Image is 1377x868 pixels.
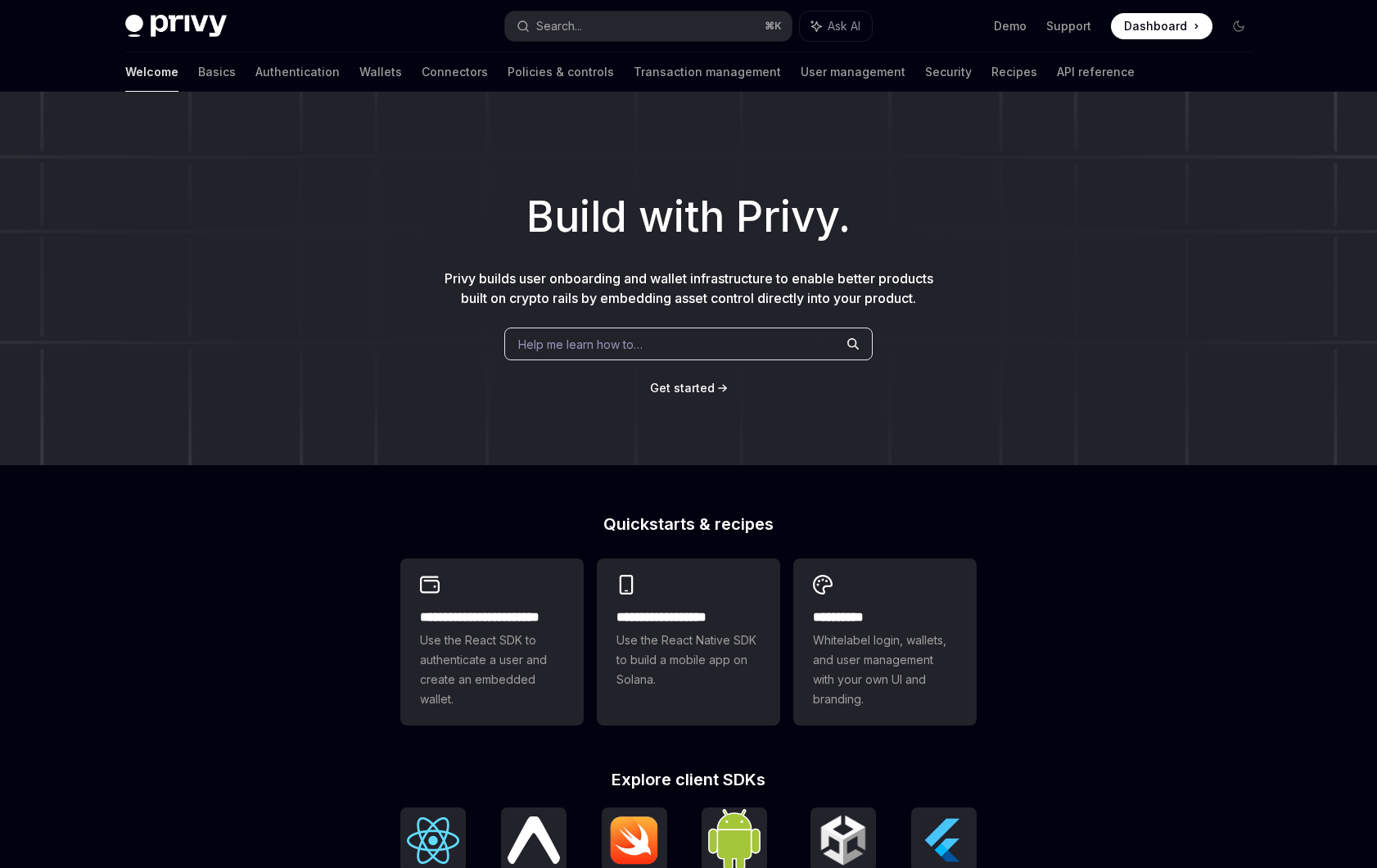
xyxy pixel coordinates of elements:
img: Flutter [918,814,970,866]
a: Support [1046,18,1091,34]
a: Dashboard [1111,13,1212,39]
a: **** *****Whitelabel login, wallets, and user management with your own UI and branding. [793,558,977,726]
span: Dashboard [1124,18,1187,34]
a: Authentication [255,52,340,92]
a: Policies & controls [508,52,614,92]
h2: Explore client SDKs [400,771,977,788]
span: Help me learn how to… [518,336,643,353]
a: **** **** **** ***Use the React Native SDK to build a mobile app on Solana. [597,558,780,726]
span: Use the React SDK to authenticate a user and create an embedded wallet. [420,631,564,709]
img: Unity [817,814,869,866]
span: Whitelabel login, wallets, and user management with your own UI and branding. [813,631,957,709]
a: Welcome [125,52,178,92]
img: iOS (Swift) [608,816,661,865]
a: Get started [650,380,715,396]
button: Ask AI [800,11,872,41]
span: Get started [650,381,715,395]
img: dark logo [125,15,227,38]
a: Wallets [359,52,402,92]
a: Security [925,52,972,92]
h1: Build with Privy. [26,185,1351,249]
span: Privy builds user onboarding and wallet infrastructure to enable better products built on crypto ... [445,270,933,306]
span: ⌘ K [765,20,782,33]
h2: Quickstarts & recipes [400,516,977,532]
a: Demo [994,18,1027,34]
a: Transaction management [634,52,781,92]
a: API reference [1057,52,1135,92]
span: Use the React Native SDK to build a mobile app on Solana. [616,631,761,689]
button: Toggle dark mode [1226,13,1252,39]
span: Ask AI [828,18,860,34]
img: React [407,817,459,864]
div: Search... [536,16,582,36]
a: User management [801,52,905,92]
img: React Native [508,816,560,863]
a: Recipes [991,52,1037,92]
a: Basics [198,52,236,92]
a: Connectors [422,52,488,92]
button: Search...⌘K [505,11,792,41]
